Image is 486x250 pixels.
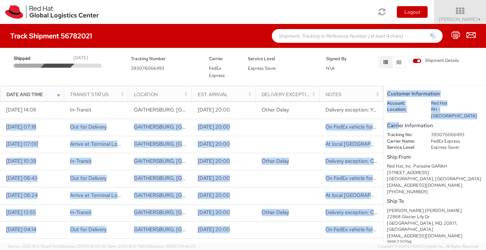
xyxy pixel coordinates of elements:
[378,244,478,249] span: Copyright © [DATE]-[DATE] Agistix Inc., All Rights Reserved
[192,187,255,204] td: [DATE] 20:00
[477,17,482,22] span: ▼
[134,106,283,113] span: GAITHERSBURG, MD, US
[6,91,62,98] div: Date and Time
[387,233,483,239] div: [EMAIL_ADDRESS][DOMAIN_NAME]
[387,163,483,170] div: Red Hat, Inc. Panashe GARAH
[262,158,289,165] span: Other Delay
[325,141,413,147] span: At local FedEx facility
[413,57,459,64] span: Shipment Details
[325,106,434,113] span: Delivery exception; Your package was damaged
[70,175,107,182] span: Out for Delivery
[248,56,316,61] h5: Service Level
[192,221,255,238] td: [DATE] 20:00
[64,244,106,249] span: master, [DATE] 10:05:38
[413,57,459,65] label: Shipment Details
[192,153,255,170] td: [DATE] 20:00
[134,209,283,216] span: GAITHERSBURG, MD, US
[70,158,92,165] span: In-Transit
[134,192,283,199] span: GAITHERSBURG, MD, US
[326,56,355,61] h5: Signed By
[14,55,43,62] span: Shipped
[131,56,199,61] h5: Tracking Number
[70,226,107,233] span: Out for Delivery
[70,106,92,113] span: In-Transit
[326,65,335,71] span: N\A
[70,192,132,199] span: Arrive at Terminal Location
[387,214,483,220] div: 22868 Glacier Lily Dr
[382,144,426,151] dt: Service Level:
[325,91,381,98] div: Notes
[262,106,289,113] span: Other Delay
[382,132,426,138] dt: Tracking No:
[10,32,92,40] h4: Track Shipment 56782021
[209,65,225,78] span: FedEx Express
[107,244,195,249] span: Client: 2025.18.0-71d3358
[134,226,283,233] span: GAITHERSBURG, MD, US
[70,209,92,216] span: In-Transit
[262,91,317,98] div: Delivery Exception
[387,91,483,97] h5: Customer Information
[192,170,255,187] td: [DATE] 20:00
[325,192,413,199] span: At local FedEx facility
[134,91,189,98] div: Location
[387,170,483,176] div: [STREET_ADDRESS]
[387,239,483,246] div: 9195231794
[5,5,99,19] img: rh-logistics-00dfa346123c4ec078e1.svg
[192,102,255,119] td: [DATE] 20:00
[272,29,443,43] input: Shipment, Tracking or Reference Number (at least 4 chars)
[325,175,392,182] span: On FedEx vehicle for delivery
[152,244,195,249] span: master, [DATE] 09:46:25
[209,56,238,61] h5: Carrier
[325,158,467,165] span: Delivery exception; Customer not available or business closed
[248,65,276,71] span: Express Saver
[325,123,392,130] span: On FedEx vehicle for delivery
[134,141,283,147] span: GAITHERSBURG, MD, US
[397,6,428,18] button: Logout
[382,138,426,145] dt: Carrier Name:
[387,123,483,129] h5: Carrier Information
[262,209,289,216] span: Other Delay
[192,136,255,153] td: [DATE] 20:00
[131,65,164,71] span: 393076066493
[73,55,88,61] div: [DATE]
[134,158,283,165] span: GAITHERSBURG, MD, US
[387,198,483,204] h5: Ship To
[70,123,107,130] span: Out for Delivery
[325,226,392,233] span: On FedEx vehicle for delivery
[382,100,426,107] dt: Account:
[387,176,483,182] div: [GEOGRAPHIC_DATA], [GEOGRAPHIC_DATA]
[387,208,483,214] div: [PERSON_NAME] [PERSON_NAME]
[439,16,482,22] span: [PERSON_NAME]
[70,91,125,98] div: Transit Status
[192,119,255,136] td: [DATE] 20:00
[382,106,426,113] dt: Location:
[387,220,483,233] div: [GEOGRAPHIC_DATA], MD, 20871, [GEOGRAPHIC_DATA]
[387,189,483,195] div: [PHONE_NUMBER]
[134,123,283,130] span: GAITHERSBURG, MD, US
[387,182,483,189] div: [EMAIL_ADDRESS][DOMAIN_NAME]
[70,141,132,147] span: Arrive at Terminal Location
[387,154,483,160] h5: Ship From
[325,209,467,216] span: Delivery exception; Customer not available or business closed
[192,204,255,221] td: [DATE] 20:00
[8,244,106,249] span: Server: 2025.19.0-192a4753216
[134,175,283,182] span: GAITHERSBURG, MD, US
[198,91,253,98] div: Est. Arrival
